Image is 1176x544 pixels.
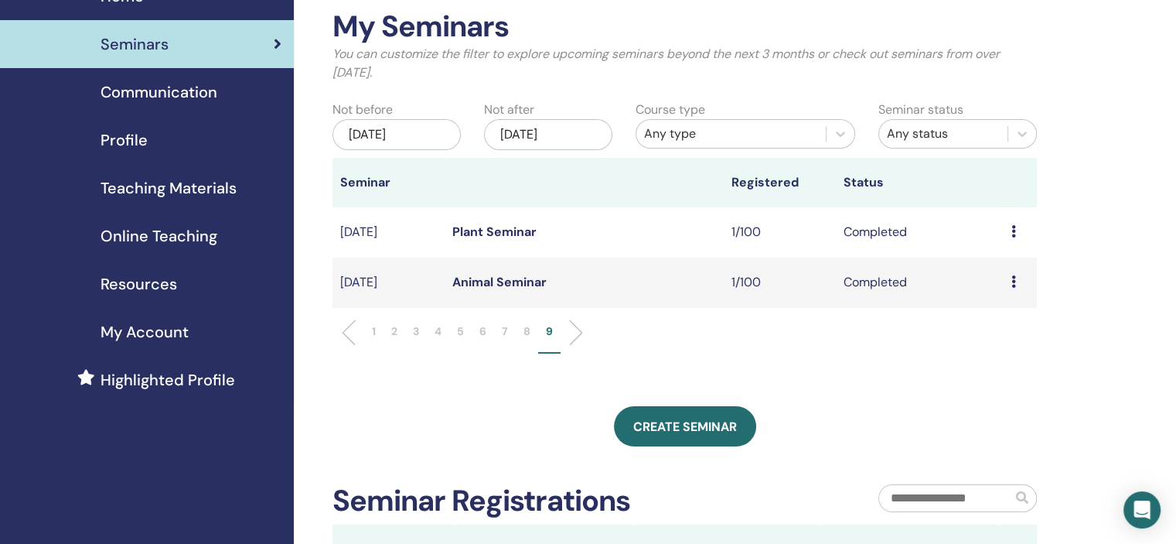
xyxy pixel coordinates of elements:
[457,323,464,340] p: 5
[332,158,445,207] th: Seminar
[1123,491,1161,529] div: Open Intercom Messenger
[502,323,508,340] p: 7
[101,33,169,56] span: Seminars
[101,176,237,200] span: Teaching Materials
[101,80,217,104] span: Communication
[484,101,534,119] label: Not after
[836,258,1004,308] td: Completed
[101,368,235,392] span: Highlighted Profile
[633,419,737,435] span: Create seminar
[484,119,612,150] div: [DATE]
[332,45,1037,82] p: You can customize the filter to explore upcoming seminars beyond the next 3 months or check out s...
[878,101,963,119] label: Seminar status
[836,158,1004,207] th: Status
[372,323,376,340] p: 1
[332,119,461,150] div: [DATE]
[332,258,445,308] td: [DATE]
[452,224,537,240] a: Plant Seminar
[413,323,419,340] p: 3
[452,274,547,290] a: Animal Seminar
[887,125,1000,143] div: Any status
[644,125,818,143] div: Any type
[101,224,217,248] span: Online Teaching
[523,323,530,340] p: 8
[391,323,397,340] p: 2
[435,323,441,340] p: 4
[101,272,177,296] span: Resources
[101,128,148,152] span: Profile
[332,207,445,258] td: [DATE]
[332,101,393,119] label: Not before
[836,207,1004,258] td: Completed
[724,207,836,258] td: 1/100
[546,323,553,340] p: 9
[636,101,705,119] label: Course type
[479,323,486,340] p: 6
[724,158,836,207] th: Registered
[101,320,189,344] span: My Account
[614,406,756,446] a: Create seminar
[332,484,630,519] h2: Seminar Registrations
[332,9,1037,45] h2: My Seminars
[724,258,836,308] td: 1/100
